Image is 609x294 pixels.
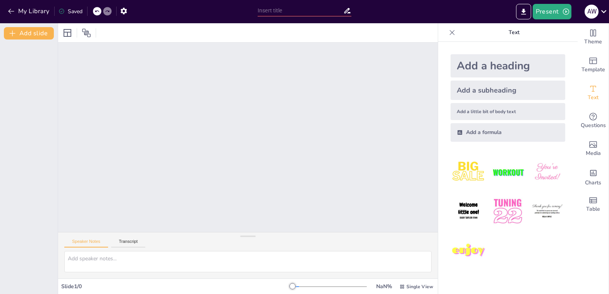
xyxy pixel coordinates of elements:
[451,193,487,229] img: 4.jpeg
[529,193,565,229] img: 6.jpeg
[578,135,609,163] div: Add images, graphics, shapes or video
[529,154,565,190] img: 3.jpeg
[578,107,609,135] div: Get real-time input from your audience
[61,283,292,290] div: Slide 1 / 0
[578,163,609,191] div: Add charts and graphs
[581,121,606,130] span: Questions
[451,154,487,190] img: 1.jpeg
[451,54,565,77] div: Add a heading
[451,103,565,120] div: Add a little bit of body text
[584,38,602,46] span: Theme
[258,5,343,16] input: Insert title
[6,5,53,17] button: My Library
[490,154,526,190] img: 2.jpeg
[375,283,393,290] div: NaN %
[458,23,570,42] p: Text
[585,179,601,187] span: Charts
[490,193,526,229] img: 5.jpeg
[64,239,108,248] button: Speaker Notes
[406,284,433,290] span: Single View
[586,205,600,213] span: Table
[578,51,609,79] div: Add ready made slides
[4,27,54,40] button: Add slide
[585,5,599,19] div: a w
[516,4,531,19] button: Export to PowerPoint
[588,93,599,102] span: Text
[585,4,599,19] button: a w
[451,81,565,100] div: Add a subheading
[533,4,571,19] button: Present
[58,8,83,15] div: Saved
[82,28,91,38] span: Position
[451,233,487,269] img: 7.jpeg
[111,239,146,248] button: Transcript
[586,149,601,158] span: Media
[578,191,609,218] div: Add a table
[61,27,74,39] div: Layout
[578,79,609,107] div: Add text boxes
[578,23,609,51] div: Change the overall theme
[581,65,605,74] span: Template
[451,123,565,142] div: Add a formula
